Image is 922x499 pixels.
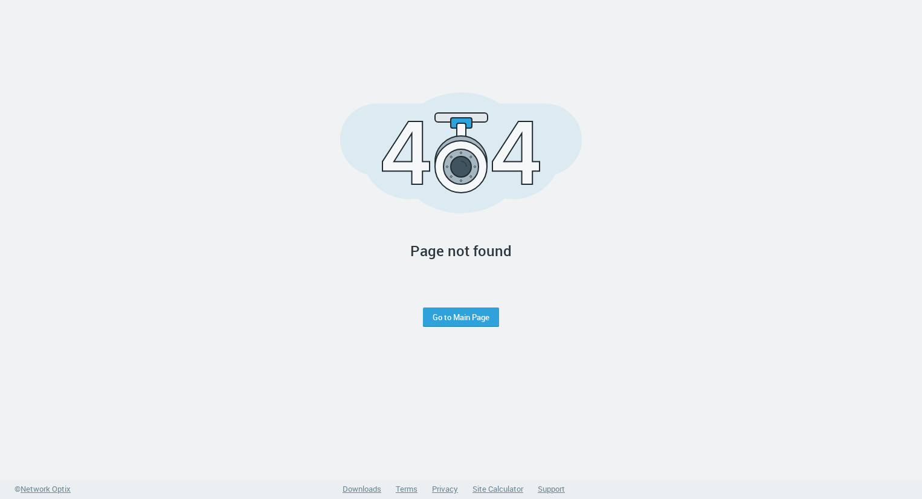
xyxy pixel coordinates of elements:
a: ©Network Optix [15,483,71,495]
span: Network Optix [21,483,71,494]
a: Site Calculator [472,483,523,494]
button: Go to Main Page [423,307,499,327]
a: Downloads [343,483,381,494]
a: Terms [396,483,417,494]
a: Privacy [432,483,458,494]
h2: Page not found [410,240,512,262]
a: Support [538,483,565,494]
a: Go to Main Page [433,312,489,322]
